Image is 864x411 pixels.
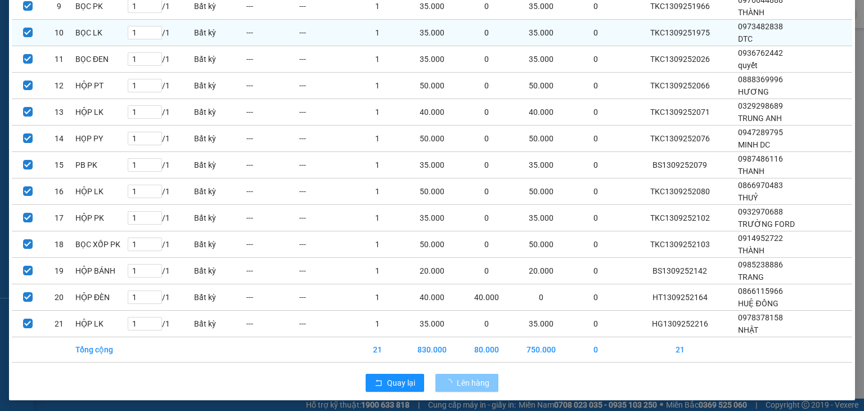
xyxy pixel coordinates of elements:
[299,178,351,205] td: ---
[43,178,75,205] td: 16
[246,126,298,152] td: ---
[404,46,461,73] td: 35.000
[570,205,622,231] td: 0
[738,299,778,308] span: HUỆ ĐÔNG
[513,152,570,178] td: 35.000
[513,99,570,126] td: 40.000
[570,126,622,152] td: 0
[570,337,622,363] td: 0
[127,231,193,258] td: / 1
[43,311,75,337] td: 21
[570,99,622,126] td: 0
[738,61,758,70] span: quyết
[193,20,246,46] td: Bất kỳ
[193,258,246,284] td: Bất kỳ
[738,34,753,43] span: DTC
[622,73,737,99] td: TKC1309252066
[75,152,127,178] td: PB PK
[460,231,512,258] td: 0
[460,99,512,126] td: 0
[738,181,783,190] span: 0866970483
[299,284,351,311] td: ---
[404,99,461,126] td: 40.000
[738,287,783,296] span: 0866115966
[246,152,298,178] td: ---
[460,311,512,337] td: 0
[404,73,461,99] td: 50.000
[738,154,783,163] span: 0987486116
[351,73,403,99] td: 1
[193,231,246,258] td: Bất kỳ
[404,205,461,231] td: 35.000
[513,178,570,205] td: 50.000
[75,205,127,231] td: HỘP PK
[622,231,737,258] td: TKC1309252103
[460,20,512,46] td: 0
[246,205,298,231] td: ---
[513,311,570,337] td: 35.000
[351,258,403,284] td: 1
[513,46,570,73] td: 35.000
[404,20,461,46] td: 35.000
[351,152,403,178] td: 1
[622,152,737,178] td: BS1309252079
[246,73,298,99] td: ---
[460,152,512,178] td: 0
[193,178,246,205] td: Bất kỳ
[738,167,764,176] span: THANH
[299,311,351,337] td: ---
[299,231,351,258] td: ---
[460,73,512,99] td: 0
[43,152,75,178] td: 15
[246,311,298,337] td: ---
[75,258,127,284] td: HỘP BÁNH
[622,337,737,363] td: 21
[127,178,193,205] td: / 1
[43,231,75,258] td: 18
[246,231,298,258] td: ---
[43,99,75,126] td: 13
[127,258,193,284] td: / 1
[404,178,461,205] td: 50.000
[43,46,75,73] td: 11
[127,46,193,73] td: / 1
[513,20,570,46] td: 35.000
[387,377,415,389] span: Quay lại
[513,284,570,311] td: 0
[43,126,75,152] td: 14
[193,205,246,231] td: Bất kỳ
[513,337,570,363] td: 750.000
[444,379,457,387] span: loading
[366,374,424,392] button: rollbackQuay lại
[622,205,737,231] td: TKC1309252102
[299,205,351,231] td: ---
[513,205,570,231] td: 35.000
[570,73,622,99] td: 0
[375,379,382,388] span: rollback
[127,152,193,178] td: / 1
[622,178,737,205] td: TKC1309252080
[570,231,622,258] td: 0
[43,20,75,46] td: 10
[193,284,246,311] td: Bất kỳ
[622,258,737,284] td: BS1309252142
[193,152,246,178] td: Bất kỳ
[738,87,769,96] span: HƯƠNG
[404,258,461,284] td: 20.000
[299,73,351,99] td: ---
[570,178,622,205] td: 0
[127,126,193,152] td: / 1
[460,178,512,205] td: 0
[43,284,75,311] td: 20
[351,311,403,337] td: 1
[127,284,193,311] td: / 1
[404,284,461,311] td: 40.000
[246,46,298,73] td: ---
[299,99,351,126] td: ---
[351,20,403,46] td: 1
[738,220,795,229] span: TRƯỜNG FORD
[570,258,622,284] td: 0
[351,178,403,205] td: 1
[351,205,403,231] td: 1
[193,99,246,126] td: Bất kỳ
